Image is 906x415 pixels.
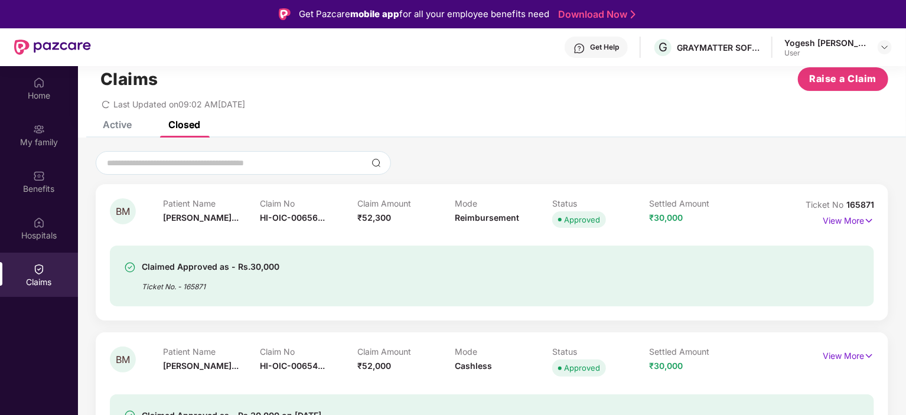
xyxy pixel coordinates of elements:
[14,40,91,55] img: New Pazcare Logo
[650,347,747,357] p: Settled Amount
[650,198,747,208] p: Settled Amount
[100,69,158,89] h1: Claims
[864,349,874,362] img: svg+xml;base64,PHN2ZyB4bWxucz0iaHR0cDovL3d3dy53My5vcmcvMjAwMC9zdmciIHdpZHRoPSIxNyIgaGVpZ2h0PSIxNy...
[357,213,391,223] span: ₹52,300
[33,170,45,182] img: svg+xml;base64,PHN2ZyBpZD0iQmVuZWZpdHMiIHhtbG5zPSJodHRwOi8vd3d3LnczLm9yZy8yMDAwL3N2ZyIgd2lkdGg9Ij...
[350,8,399,19] strong: mobile app
[33,263,45,275] img: svg+xml;base64,PHN2ZyBpZD0iQ2xhaW0iIHhtbG5zPSJodHRwOi8vd3d3LnczLm9yZy8yMDAwL3N2ZyIgd2lkdGg9IjIwIi...
[33,123,45,135] img: svg+xml;base64,PHN2ZyB3aWR0aD0iMjAiIGhlaWdodD0iMjAiIHZpZXdCb3g9IjAgMCAyMCAyMCIgZmlsbD0ibm9uZSIgeG...
[552,198,650,208] p: Status
[455,198,552,208] p: Mode
[631,8,635,21] img: Stroke
[455,347,552,357] p: Mode
[260,347,358,357] p: Claim No
[823,347,874,362] p: View More
[163,361,239,371] span: [PERSON_NAME]...
[357,361,391,371] span: ₹52,000
[142,274,279,292] div: Ticket No. - 165871
[260,213,325,223] span: HI-OIC-00656...
[455,361,492,371] span: Cashless
[357,347,455,357] p: Claim Amount
[650,213,683,223] span: ₹30,000
[650,361,683,371] span: ₹30,000
[806,200,846,210] span: Ticket No
[163,198,260,208] p: Patient Name
[864,214,874,227] img: svg+xml;base64,PHN2ZyB4bWxucz0iaHR0cDovL3d3dy53My5vcmcvMjAwMC9zdmciIHdpZHRoPSIxNyIgaGVpZ2h0PSIxNy...
[168,119,200,130] div: Closed
[163,347,260,357] p: Patient Name
[564,214,600,226] div: Approved
[784,48,867,58] div: User
[260,361,325,371] span: HI-OIC-00654...
[784,37,867,48] div: Yogesh [PERSON_NAME]
[299,7,549,21] div: Get Pazcare for all your employee benefits need
[552,347,650,357] p: Status
[124,262,136,273] img: svg+xml;base64,PHN2ZyBpZD0iU3VjY2Vzcy0zMngzMiIgeG1sbnM9Imh0dHA6Ly93d3cudzMub3JnLzIwMDAvc3ZnIiB3aW...
[103,119,132,130] div: Active
[659,40,667,54] span: G
[846,200,874,210] span: 165871
[573,43,585,54] img: svg+xml;base64,PHN2ZyBpZD0iSGVscC0zMngzMiIgeG1sbnM9Imh0dHA6Ly93d3cudzMub3JnLzIwMDAvc3ZnIiB3aWR0aD...
[279,8,291,20] img: Logo
[33,217,45,228] img: svg+xml;base64,PHN2ZyBpZD0iSG9zcGl0YWxzIiB4bWxucz0iaHR0cDovL3d3dy53My5vcmcvMjAwMC9zdmciIHdpZHRoPS...
[142,260,279,274] div: Claimed Approved as - Rs.30,000
[455,213,519,223] span: Reimbursement
[564,362,600,374] div: Approved
[371,158,381,168] img: svg+xml;base64,PHN2ZyBpZD0iU2VhcmNoLTMyeDMyIiB4bWxucz0iaHR0cDovL3d3dy53My5vcmcvMjAwMC9zdmciIHdpZH...
[163,213,239,223] span: [PERSON_NAME]...
[590,43,619,52] div: Get Help
[102,99,110,109] span: redo
[810,71,877,86] span: Raise a Claim
[558,8,632,21] a: Download Now
[116,355,130,365] span: BM
[116,207,130,217] span: BM
[798,67,888,91] button: Raise a Claim
[260,198,358,208] p: Claim No
[880,43,889,52] img: svg+xml;base64,PHN2ZyBpZD0iRHJvcGRvd24tMzJ4MzIiIHhtbG5zPSJodHRwOi8vd3d3LnczLm9yZy8yMDAwL3N2ZyIgd2...
[823,211,874,227] p: View More
[33,77,45,89] img: svg+xml;base64,PHN2ZyBpZD0iSG9tZSIgeG1sbnM9Imh0dHA6Ly93d3cudzMub3JnLzIwMDAvc3ZnIiB3aWR0aD0iMjAiIG...
[113,99,245,109] span: Last Updated on 09:02 AM[DATE]
[677,42,760,53] div: GRAYMATTER SOFTWARE SERVICES PRIVATE LIMITED
[357,198,455,208] p: Claim Amount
